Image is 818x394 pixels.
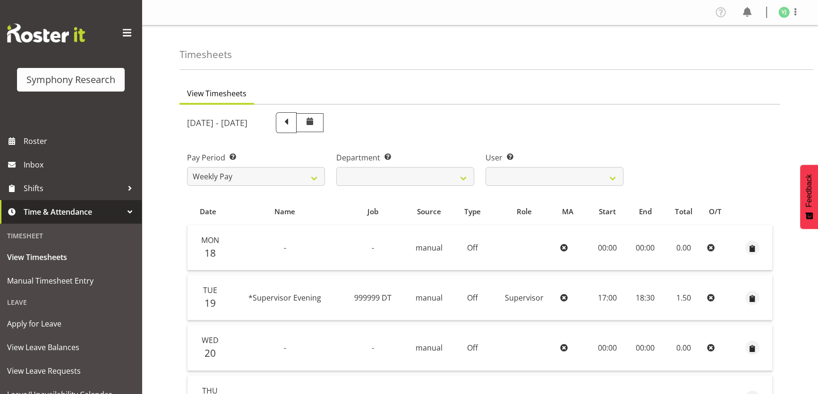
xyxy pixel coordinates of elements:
span: - [284,343,286,353]
span: manual [415,293,442,303]
span: 18 [204,246,216,260]
span: View Timesheets [7,250,135,264]
span: - [284,243,286,253]
span: Feedback [805,174,813,207]
span: Role [517,206,532,217]
label: Department [336,152,474,163]
td: 18:30 [627,275,664,320]
span: Name [274,206,295,217]
span: MA [562,206,573,217]
td: 17:00 [588,275,627,320]
h5: [DATE] - [DATE] [187,117,247,128]
a: View Timesheets [2,245,139,269]
span: Tue [203,285,217,295]
label: User [486,152,623,163]
td: Off [453,325,492,370]
span: Inbox [24,158,137,172]
td: 00:00 [588,325,627,370]
span: - [372,243,374,253]
a: View Leave Requests [2,359,139,383]
span: Time & Attendance [24,205,123,219]
a: Apply for Leave [2,312,139,335]
td: Off [453,275,492,320]
span: View Leave Balances [7,340,135,354]
div: Leave [2,293,139,312]
span: O/T [709,206,722,217]
span: Roster [24,134,137,148]
span: Apply for Leave [7,317,135,331]
span: *Supervisor Evening [248,293,321,303]
img: vishal-jain1986.jpg [778,7,790,18]
span: Supervisor [505,293,544,303]
span: Source [417,206,441,217]
span: Type [464,206,481,217]
span: View Leave Requests [7,364,135,378]
span: 999999 DT [354,293,392,303]
td: 1.50 [664,275,703,320]
td: 00:00 [627,325,664,370]
span: View Timesheets [187,88,247,99]
span: Start [598,206,615,217]
span: 20 [204,346,216,360]
span: Job [367,206,378,217]
img: Rosterit website logo [7,24,85,42]
div: Timesheet [2,226,139,245]
label: Pay Period [187,152,325,163]
h4: Timesheets [179,49,232,60]
span: manual [415,243,442,253]
span: - [372,343,374,353]
div: Symphony Research [26,73,115,87]
span: Total [675,206,692,217]
a: View Leave Balances [2,335,139,359]
span: Manual Timesheet Entry [7,274,135,288]
a: Manual Timesheet Entry [2,269,139,293]
span: manual [415,343,442,353]
td: 0.00 [664,225,703,270]
span: 19 [204,296,216,310]
span: Wed [202,335,219,345]
td: 0.00 [664,325,703,370]
td: 00:00 [588,225,627,270]
span: End [639,206,651,217]
span: Date [200,206,216,217]
td: 00:00 [627,225,664,270]
button: Feedback - Show survey [800,165,818,229]
td: Off [453,225,492,270]
span: Mon [201,235,219,245]
span: Shifts [24,181,123,195]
